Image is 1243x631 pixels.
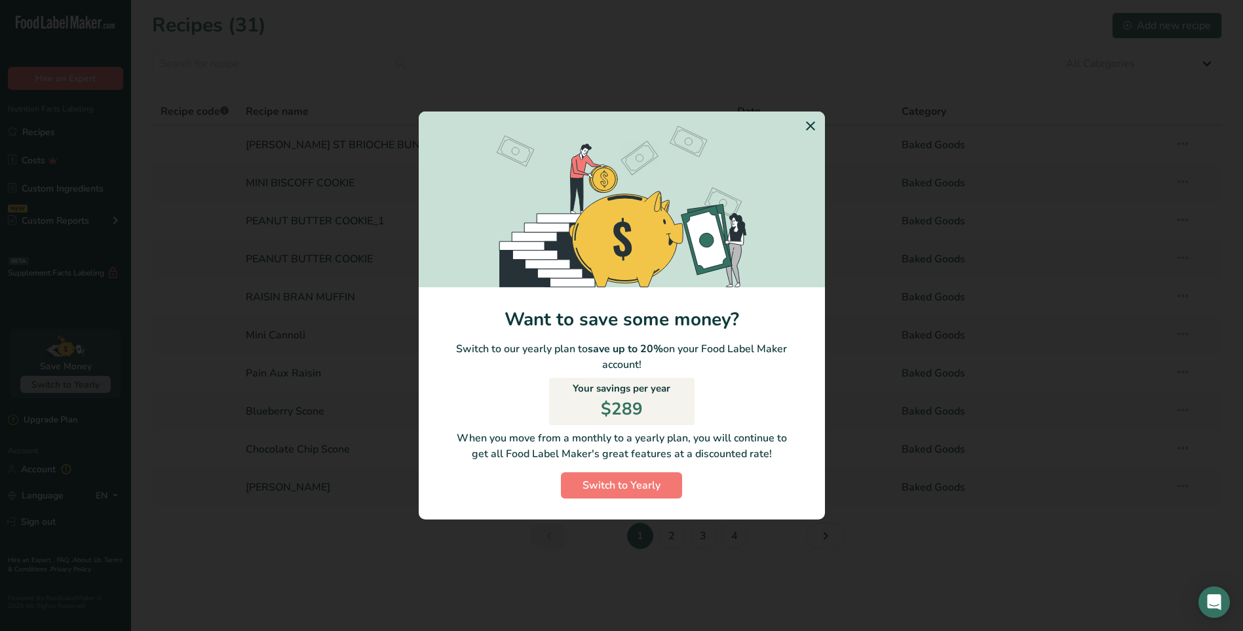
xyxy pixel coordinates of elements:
p: Your savings per year [573,381,670,396]
p: When you move from a monthly to a yearly plan, you will continue to get all Food Label Maker's gr... [429,430,814,462]
b: save up to 20% [588,342,663,356]
span: Switch to Yearly [583,478,660,493]
p: Switch to our yearly plan to on your Food Label Maker account! [419,341,825,373]
p: $289 [601,396,643,422]
button: Switch to Yearly [561,472,682,499]
h1: Want to save some money? [419,308,825,331]
div: Open Intercom Messenger [1198,586,1230,618]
